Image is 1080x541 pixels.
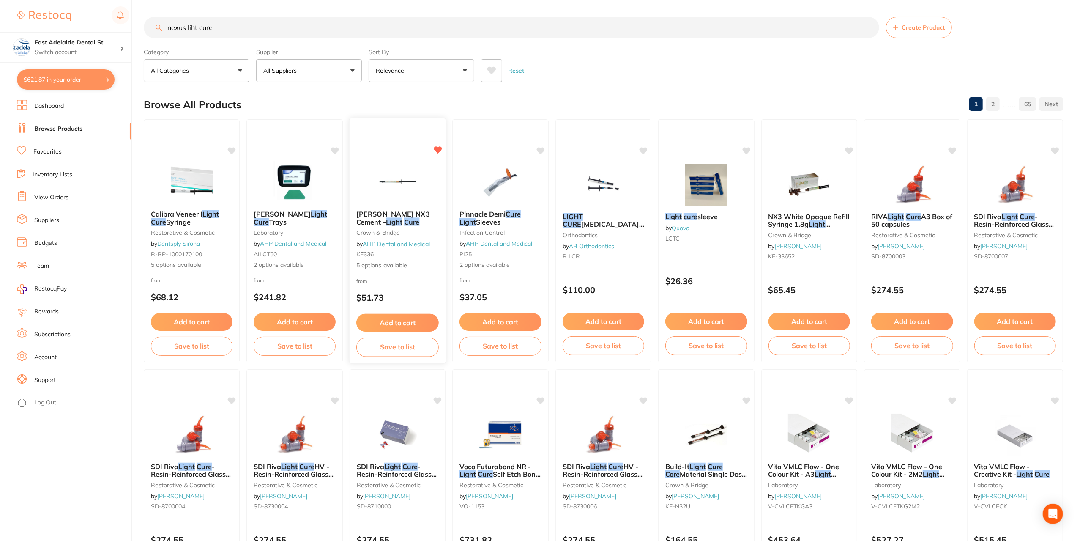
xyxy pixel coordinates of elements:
[459,470,476,478] em: Light
[17,396,129,410] button: Log Out
[164,161,219,203] img: Calibra Veneer I Light Cure Syringe
[871,242,925,250] span: by
[871,213,953,228] b: RIVA Light Cure A3 Box of 50 capsules
[254,277,265,283] span: from
[1019,96,1036,113] a: 65
[13,39,30,56] img: East Adelaide Dental Studio
[665,462,689,471] span: Build-It
[466,492,513,500] a: [PERSON_NAME]
[35,48,120,57] p: Switch account
[34,330,71,339] a: Subscriptions
[151,66,192,75] p: All Categories
[144,17,879,38] input: Search Products
[254,210,335,226] b: Ainsworth Light Cure Trays
[363,240,430,247] a: AHP Dental and Medical
[1017,470,1033,478] em: Light
[768,232,850,239] small: crown & bridge
[357,492,410,500] span: by
[665,336,747,355] button: Save to list
[151,292,232,302] p: $68.12
[35,38,120,47] h4: East Adelaide Dental Studio
[784,478,812,486] span: Classical
[363,492,410,500] a: [PERSON_NAME]
[459,277,470,283] span: from
[576,414,631,456] img: SDI Riva Light Cure HV - Resin-Reinforced Glass Ionomer - B1 - Capsules, 50-Pack
[254,463,335,478] b: SDI Riva Light Cure HV - Resin-Reinforced Glass Ionomer - A3.5 - Capsules, 50-Pack
[885,164,940,206] img: RIVA Light Cure A3 Box of 50 capsules
[144,48,249,56] label: Category
[576,164,631,206] img: LIGHT CURE RETAINER PASTE PUSH SYRINGE 5G (LCR)
[157,240,200,247] a: Dentsply Sirona
[254,218,269,226] em: Cure
[466,240,532,247] a: AHP Dental and Medical
[356,250,374,258] span: KE336
[34,262,49,270] a: Team
[254,482,335,489] small: restorative & cosmetic
[17,11,71,21] img: Restocq Logo
[384,462,401,471] em: Light
[768,492,822,500] span: by
[665,470,680,478] em: Core
[260,240,326,247] a: AHP Dental and Medical
[459,492,513,500] span: by
[871,482,953,489] small: laboratory
[768,253,795,260] span: KE-33652
[768,482,850,489] small: laboratory
[871,478,886,486] em: Cure
[473,161,528,203] img: Pinnacle Demi Cure Light Sleeves
[254,292,335,302] p: $241.82
[590,462,607,471] em: Light
[459,462,531,471] span: Voco Futurabond NR -
[506,59,527,82] button: Reset
[1020,212,1035,221] em: Cure
[768,285,850,295] p: $65.45
[151,462,231,494] span: - Resin-Reinforced Glass Ionomer - A3.5 - Capsules, 50-Pack
[987,414,1042,456] img: Vita VMLC Flow - Creative Kit - Light Cure
[267,414,322,456] img: SDI Riva Light Cure HV - Resin-Reinforced Glass Ionomer - A3.5 - Capsules, 50-Pack
[197,462,212,471] em: Cure
[902,24,945,31] span: Create Product
[981,492,1028,500] a: [PERSON_NAME]
[151,229,232,236] small: restorative & cosmetic
[506,210,521,218] em: Cure
[563,220,644,244] span: [MEDICAL_DATA] PASTE PUSH SYRINGE 5G (LCR)
[987,164,1042,206] img: SDI Riva Light Cure - Resin-Reinforced Glass Ionomer - B2 - Capsules, 50-Pack
[357,462,437,494] span: - Resin-Reinforced Glass Ionomer - Assorted - Capsules, 50-Pack
[672,492,719,500] a: [PERSON_NAME]
[478,470,493,478] em: Cure
[782,414,837,456] img: Vita VMLC Flow - One Colour Kit - A3 Light Cure Classical
[563,213,644,228] b: LIGHT CURE RETAINER PASTE PUSH SYRINGE 5G (LCR)
[459,210,541,226] b: Pinnacle Demi Cure Light Sleeves
[775,242,822,250] a: [PERSON_NAME]
[974,242,1028,250] span: by
[34,376,56,384] a: Support
[768,228,784,236] em: Cure
[151,313,232,331] button: Add to cart
[151,210,232,226] b: Calibra Veneer I Light Cure Syringe
[871,212,888,221] span: RIVA
[151,277,162,283] span: from
[665,470,747,486] span: Material Single Dose Kit
[974,492,1028,500] span: by
[144,99,241,111] h2: Browse All Products
[974,336,1056,355] button: Save to list
[888,212,904,221] em: Light
[256,59,362,82] button: All Suppliers
[254,250,277,258] span: AILCT50
[34,102,64,110] a: Dashboard
[356,338,439,357] button: Save to list
[665,235,680,242] span: LCTC
[357,462,384,471] span: SDI Riva
[974,482,1056,489] small: laboratory
[768,503,813,510] span: V-CVLCFTKGA3
[34,353,57,362] a: Account
[260,492,307,500] a: [PERSON_NAME]
[459,229,541,236] small: infection control
[684,212,697,221] em: cure
[459,210,506,218] span: Pinnacle Demi
[871,462,942,478] span: Vita VMLC Flow - One Colour Kit - 2M2
[886,17,952,38] button: Create Product
[974,503,1008,510] span: V-CVLCFCK
[459,482,541,489] small: restorative & cosmetic
[473,414,528,456] img: Voco Futurabond NR - Light Cure Self Etch Bond - Single Dose, 200-Pack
